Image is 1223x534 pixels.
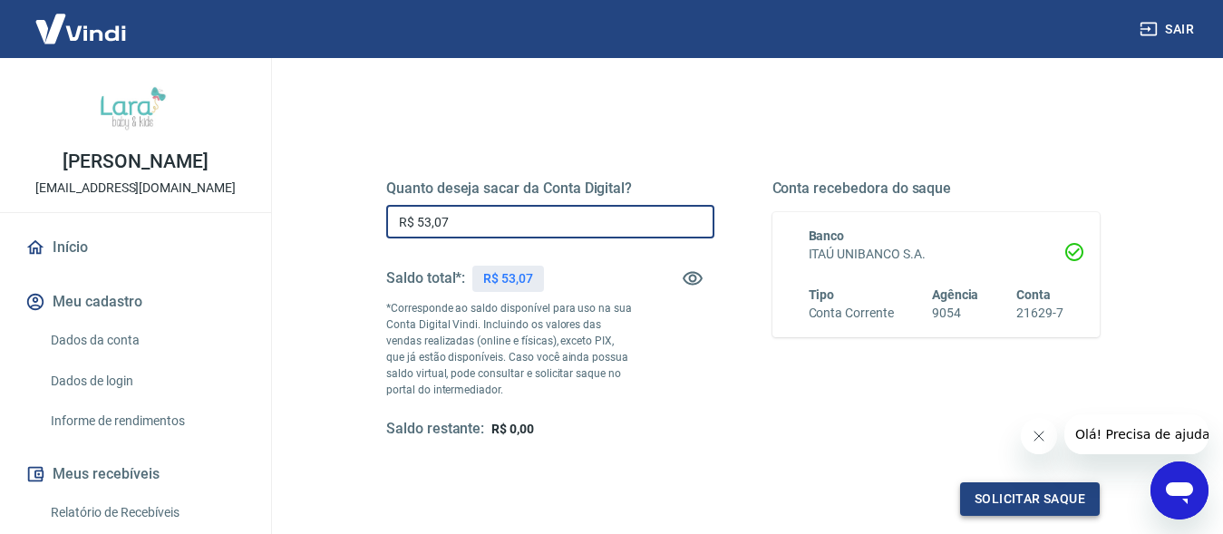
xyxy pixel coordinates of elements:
span: Olá! Precisa de ajuda? [11,13,152,27]
span: Agência [932,287,979,302]
h6: ITAÚ UNIBANCO S.A. [809,245,1064,264]
h6: 9054 [932,304,979,323]
iframe: Fechar mensagem [1021,418,1057,454]
span: Tipo [809,287,835,302]
span: R$ 0,00 [491,422,534,436]
p: R$ 53,07 [483,269,533,288]
span: Banco [809,228,845,243]
button: Meus recebíveis [22,454,249,494]
a: Relatório de Recebíveis [44,494,249,531]
h6: Conta Corrente [809,304,894,323]
h5: Conta recebedora do saque [772,180,1101,198]
iframe: Botão para abrir a janela de mensagens [1150,461,1208,519]
a: Dados de login [44,363,249,400]
a: Início [22,228,249,267]
span: Conta [1016,287,1051,302]
button: Meu cadastro [22,282,249,322]
iframe: Mensagem da empresa [1064,414,1208,454]
h5: Saldo total*: [386,269,465,287]
p: *Corresponde ao saldo disponível para uso na sua Conta Digital Vindi. Incluindo os valores das ve... [386,300,632,398]
img: 5a4fdae2-0528-444c-be70-53ae75050d59.jpeg [100,73,172,145]
p: [PERSON_NAME] [63,152,208,171]
img: Vindi [22,1,140,56]
h5: Saldo restante: [386,420,484,439]
h6: 21629-7 [1016,304,1063,323]
a: Informe de rendimentos [44,403,249,440]
button: Solicitar saque [960,482,1100,516]
p: [EMAIL_ADDRESS][DOMAIN_NAME] [35,179,236,198]
h5: Quanto deseja sacar da Conta Digital? [386,180,714,198]
a: Dados da conta [44,322,249,359]
button: Sair [1136,13,1201,46]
